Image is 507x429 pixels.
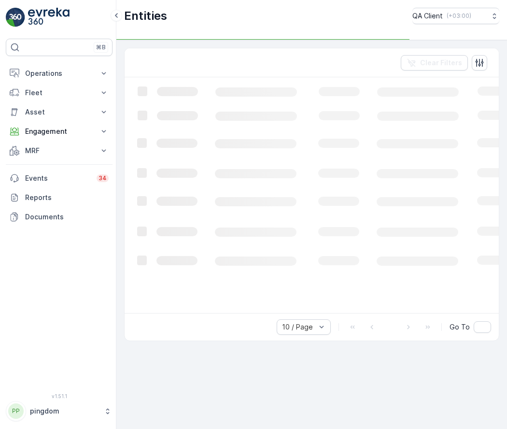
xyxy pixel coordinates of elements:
[6,8,25,27] img: logo
[420,58,462,68] p: Clear Filters
[6,102,113,122] button: Asset
[6,141,113,160] button: MRF
[99,174,107,182] p: 34
[6,83,113,102] button: Fleet
[25,127,93,136] p: Engagement
[6,207,113,227] a: Documents
[401,55,468,71] button: Clear Filters
[30,406,99,416] p: pingdom
[25,88,93,98] p: Fleet
[8,403,24,419] div: PP
[6,122,113,141] button: Engagement
[124,8,167,24] p: Entities
[25,173,91,183] p: Events
[412,11,443,21] p: QA Client
[450,322,470,332] span: Go To
[25,146,93,156] p: MRF
[28,8,70,27] img: logo_light-DOdMpM7g.png
[25,69,93,78] p: Operations
[25,193,109,202] p: Reports
[6,64,113,83] button: Operations
[25,107,93,117] p: Asset
[6,393,113,399] span: v 1.51.1
[96,43,106,51] p: ⌘B
[412,8,499,24] button: QA Client(+03:00)
[25,212,109,222] p: Documents
[6,188,113,207] a: Reports
[6,169,113,188] a: Events34
[447,12,471,20] p: ( +03:00 )
[6,401,113,421] button: PPpingdom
